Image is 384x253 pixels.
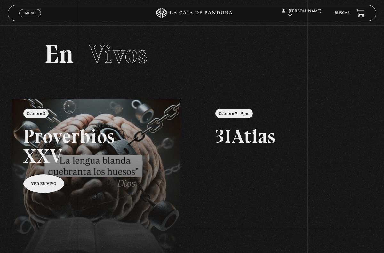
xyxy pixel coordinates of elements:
[44,41,340,67] h2: En
[282,9,321,17] span: [PERSON_NAME]
[25,11,36,15] span: Menu
[356,9,365,17] a: View your shopping cart
[23,17,38,21] span: Cerrar
[335,11,350,15] a: Buscar
[89,39,148,69] span: Vivos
